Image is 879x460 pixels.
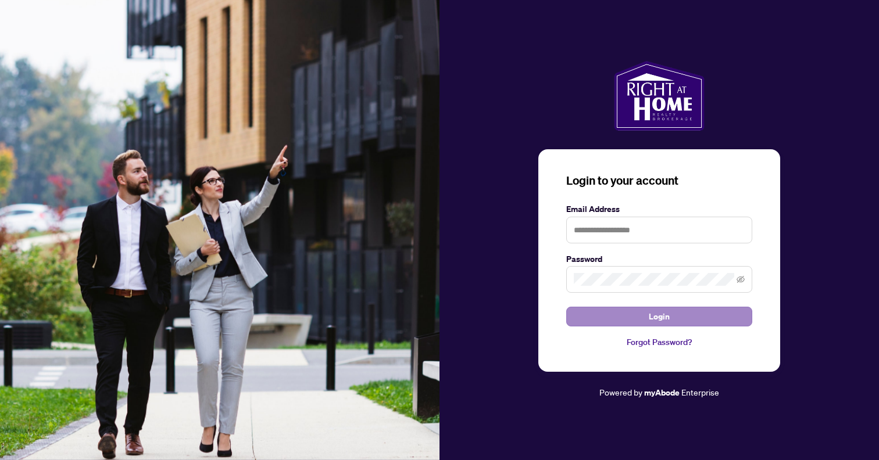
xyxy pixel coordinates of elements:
[566,336,752,348] a: Forgot Password?
[566,253,752,265] label: Password
[566,307,752,326] button: Login
[614,61,704,131] img: ma-logo
[644,386,680,399] a: myAbode
[566,172,752,189] h3: Login to your account
[649,307,670,326] span: Login
[599,387,642,397] span: Powered by
[737,275,745,283] span: eye-invisible
[681,387,719,397] span: Enterprise
[566,203,752,215] label: Email Address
